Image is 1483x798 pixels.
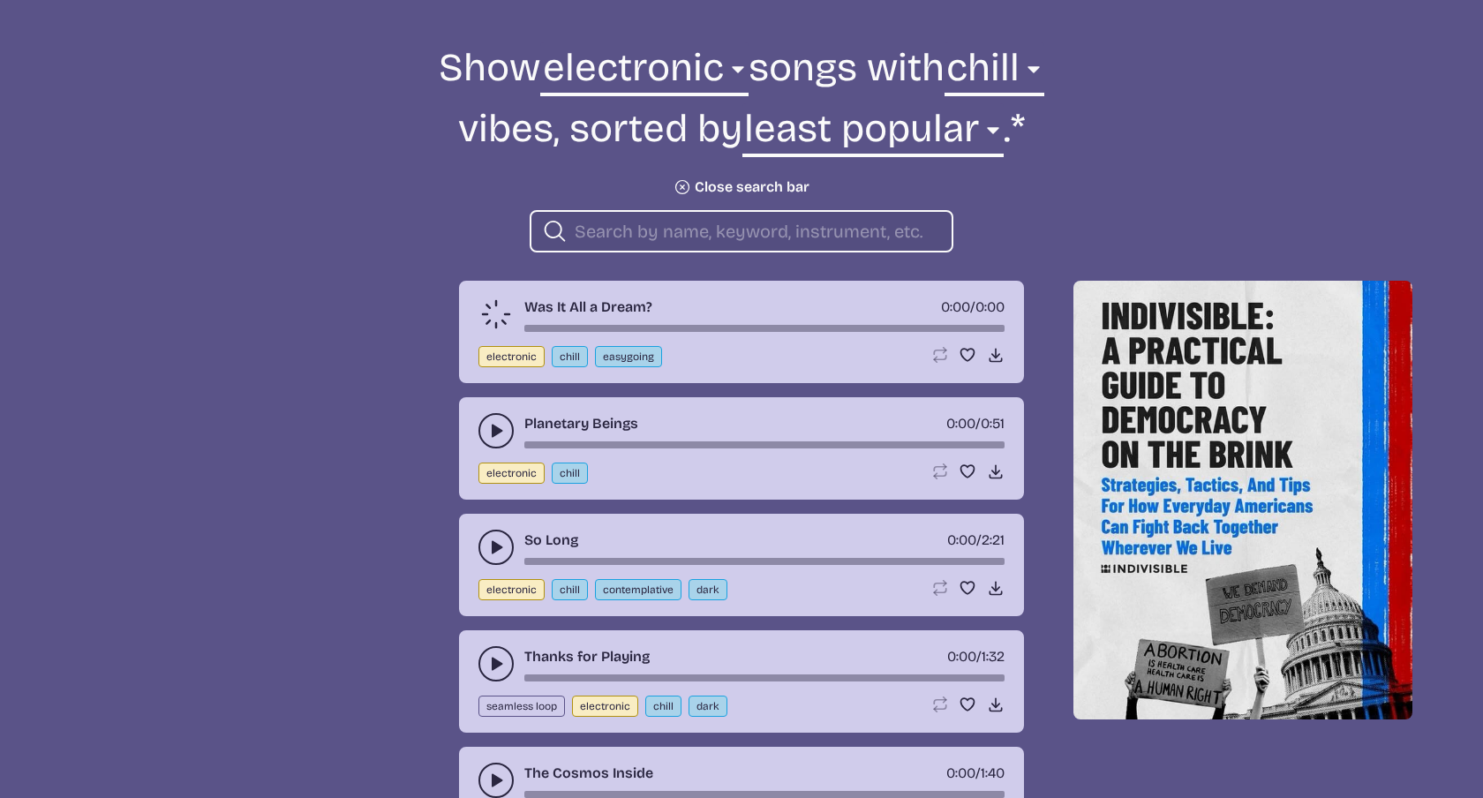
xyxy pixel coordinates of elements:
[478,579,545,600] button: electronic
[975,298,1005,315] span: 0:00
[674,178,809,196] button: Close search bar
[524,530,578,551] a: So Long
[595,346,662,367] button: easygoing
[478,346,545,367] button: electronic
[946,415,975,432] span: timer
[595,579,681,600] button: contemplative
[981,415,1005,432] span: 0:51
[524,325,1005,332] div: song-time-bar
[478,763,514,798] button: play-pause toggle
[947,646,1005,667] div: /
[524,763,653,784] a: The Cosmos Inside
[982,531,1005,548] span: 2:21
[478,646,514,681] button: play-pause toggle
[941,297,1005,318] div: /
[524,791,1005,798] div: song-time-bar
[946,764,975,781] span: timer
[478,696,565,717] button: seamless loop
[524,441,1005,448] div: song-time-bar
[930,579,948,597] button: Loop
[540,42,748,103] select: genre
[524,674,1005,681] div: song-time-bar
[689,579,727,600] button: dark
[552,463,588,484] button: chill
[981,764,1005,781] span: 1:40
[959,696,976,713] button: Favorite
[947,530,1005,551] div: /
[552,579,588,600] button: chill
[930,463,948,480] button: Loop
[524,297,652,318] a: Was It All a Dream?
[524,646,650,667] a: Thanks for Playing
[959,463,976,480] button: Favorite
[959,346,976,364] button: Favorite
[947,531,976,548] span: timer
[930,696,948,713] button: Loop
[947,648,976,665] span: timer
[572,696,638,717] button: electronic
[742,103,1004,164] select: sorting
[945,42,1044,103] select: vibe
[689,696,727,717] button: dark
[1073,281,1412,719] img: Help save our democracy!
[941,298,970,315] span: timer
[478,413,514,448] button: play-pause toggle
[959,579,976,597] button: Favorite
[524,413,638,434] a: Planetary Beings
[946,763,1005,784] div: /
[478,463,545,484] button: electronic
[930,346,948,364] button: Loop
[524,558,1005,565] div: song-time-bar
[552,346,588,367] button: chill
[946,413,1005,434] div: /
[261,42,1222,252] form: Show songs with vibes, sorted by .
[645,696,681,717] button: chill
[478,530,514,565] button: play-pause toggle
[575,220,937,243] input: search
[982,648,1005,665] span: 1:32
